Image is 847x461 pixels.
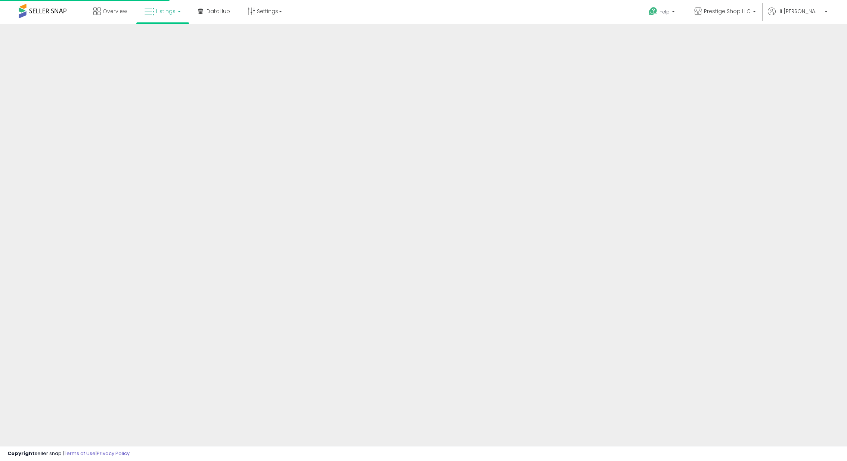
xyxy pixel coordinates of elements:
[660,9,670,15] span: Help
[103,7,127,15] span: Overview
[778,7,822,15] span: Hi [PERSON_NAME]
[207,7,230,15] span: DataHub
[156,7,176,15] span: Listings
[643,1,682,24] a: Help
[704,7,751,15] span: Prestige Shop LLC
[768,7,828,24] a: Hi [PERSON_NAME]
[648,7,658,16] i: Get Help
